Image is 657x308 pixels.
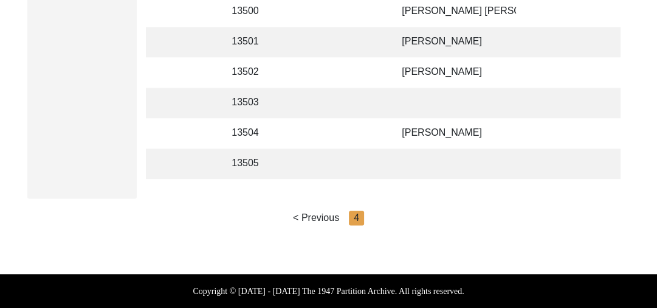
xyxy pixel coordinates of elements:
div: 4 [349,211,364,225]
td: 13501 [224,27,273,57]
td: 13504 [224,118,273,149]
td: [PERSON_NAME] [394,57,516,88]
td: 13503 [224,88,273,118]
label: Copyright © [DATE] - [DATE] The 1947 Partition Archive. All rights reserved. [193,285,464,298]
td: 13505 [224,149,273,179]
td: 13502 [224,57,273,88]
td: [PERSON_NAME] [394,118,516,149]
div: < Previous [293,211,339,225]
td: [PERSON_NAME] [394,27,516,57]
